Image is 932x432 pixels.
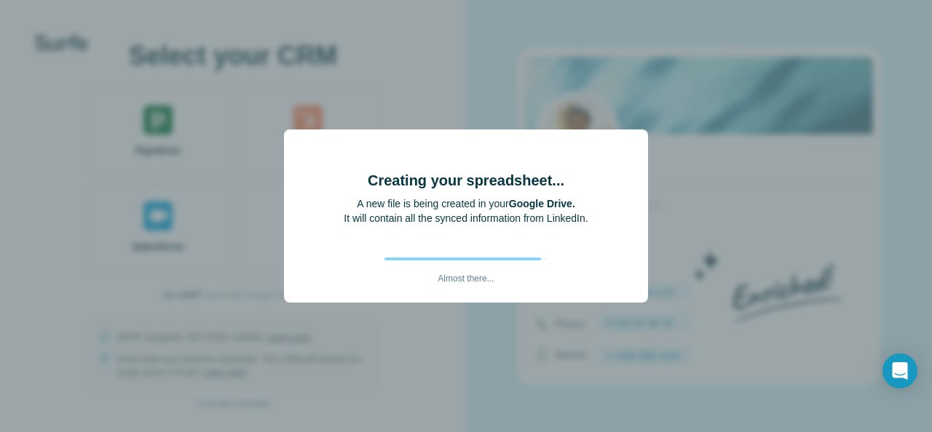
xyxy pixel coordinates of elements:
[368,170,564,191] h4: Creating your spreadsheet...
[509,198,575,209] b: Google Drive.
[344,211,588,225] p: It will contain all the synced information from LinkedIn.
[438,260,494,285] p: Almost there...
[344,196,588,211] p: A new file is being created in your
[882,353,917,388] div: Open Intercom Messenger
